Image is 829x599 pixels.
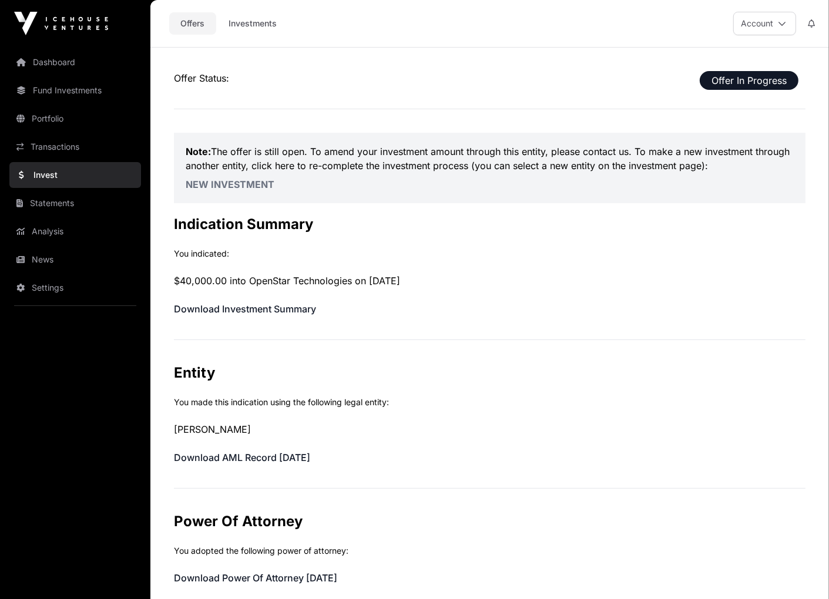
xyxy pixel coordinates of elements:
a: Investments [221,12,284,35]
img: Icehouse Ventures Logo [14,12,108,35]
span: Offer In Progress [700,71,798,90]
a: New Investment [186,179,274,190]
a: Dashboard [9,49,141,75]
p: Offer Status: [174,71,805,85]
iframe: Chat Widget [770,543,829,599]
p: $40,000.00 into OpenStar Technologies on [DATE] [174,274,805,288]
a: Statements [9,190,141,216]
h2: Power Of Attorney [174,512,805,531]
a: Transactions [9,134,141,160]
p: You adopted the following power of attorney: [174,545,805,557]
a: Analysis [9,218,141,244]
a: News [9,247,141,272]
strong: Note: [186,146,211,157]
p: The offer is still open. To amend your investment amount through this entity, please contact us. ... [186,144,794,173]
p: [PERSON_NAME] [174,422,805,436]
a: Offers [169,12,216,35]
a: Download AML Record [DATE] [174,452,310,463]
a: Download Power Of Attorney [DATE] [174,572,337,584]
a: Fund Investments [9,78,141,103]
h2: Indication Summary [174,215,805,234]
button: Account [733,12,796,35]
a: Download Investment Summary [174,303,316,315]
a: Settings [9,275,141,301]
a: Portfolio [9,106,141,132]
p: You made this indication using the following legal entity: [174,396,805,408]
a: Invest [9,162,141,188]
h2: Entity [174,364,805,382]
p: You indicated: [174,248,805,260]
